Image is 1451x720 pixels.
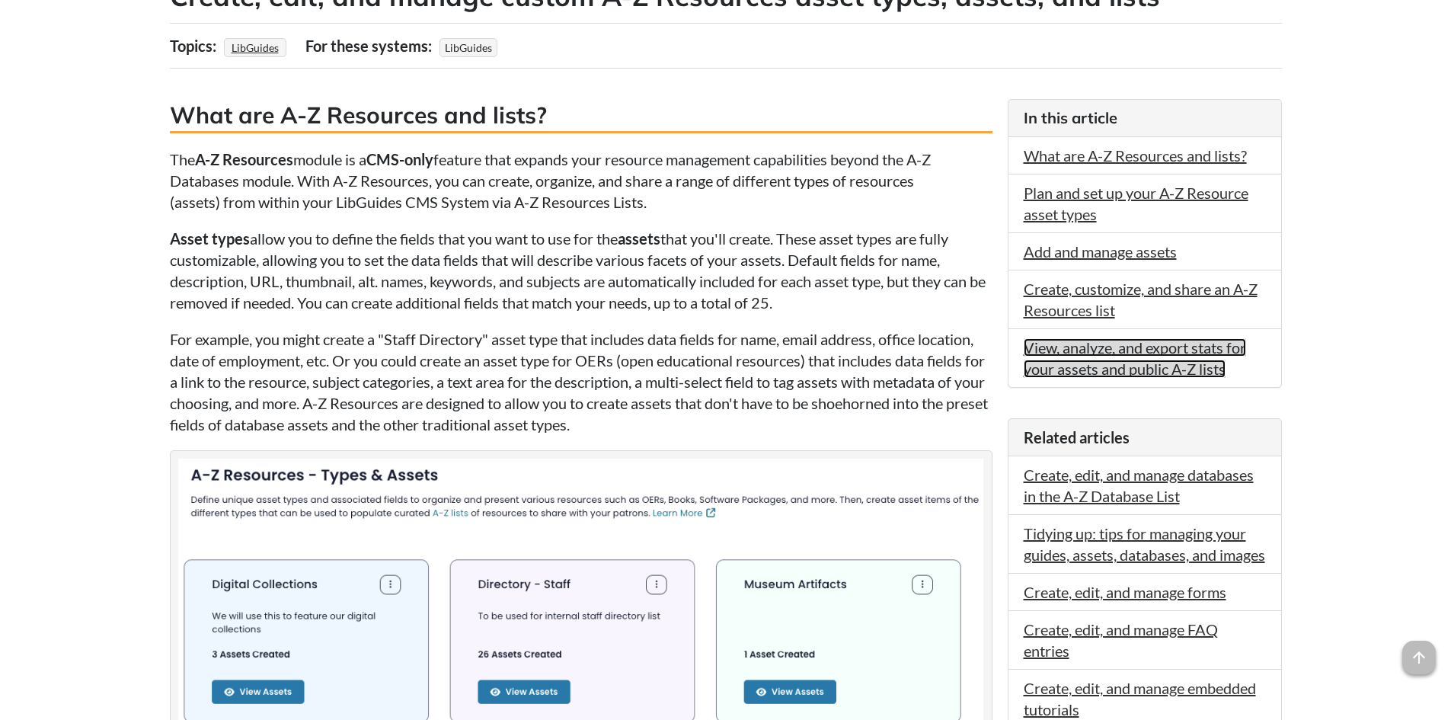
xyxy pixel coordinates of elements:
[439,38,497,57] span: LibGuides
[366,150,433,168] strong: CMS-only
[229,37,281,59] a: LibGuides
[305,31,436,60] div: For these systems:
[170,149,992,213] p: The module is a feature that expands your resource management capabilities beyond the A-Z Databas...
[1024,146,1247,165] a: What are A-Z Resources and lists?
[1024,466,1254,505] a: Create, edit, and manage databases in the A-Z Database List
[1024,620,1218,660] a: Create, edit, and manage FAQ entries
[1402,641,1436,674] span: arrow_upward
[170,99,992,133] h3: What are A-Z Resources and lists?
[195,150,293,168] strong: A-Z Resources
[1024,242,1177,261] a: Add and manage assets
[1024,583,1226,601] a: Create, edit, and manage forms
[618,229,660,248] strong: assets
[1024,280,1258,319] a: Create, customize, and share an A-Z Resources list
[170,229,250,248] strong: Asset types
[170,31,220,60] div: Topics:
[1024,679,1256,718] a: Create, edit, and manage embedded tutorials
[170,328,992,435] p: For example, you might create a "Staff Directory" asset type that includes data fields for name, ...
[1024,524,1265,564] a: Tidying up: tips for managing your guides, assets, databases, and images
[1024,184,1248,223] a: Plan and set up your A-Z Resource asset types
[1024,107,1266,129] h3: In this article
[1024,428,1130,446] span: Related articles
[1024,338,1246,378] a: View, analyze, and export stats for your assets and public A-Z lists
[1402,642,1436,661] a: arrow_upward
[170,228,992,313] p: allow you to define the fields that you want to use for the that you'll create. These asset types...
